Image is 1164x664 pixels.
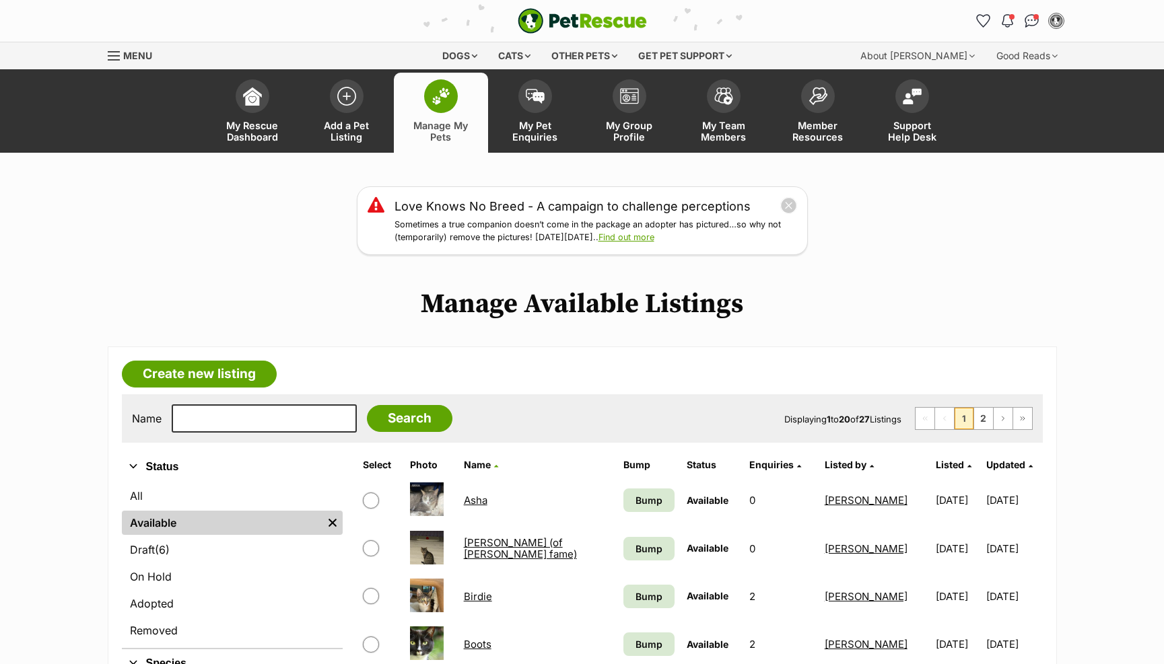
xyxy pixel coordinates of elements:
[122,484,343,508] a: All
[518,8,647,34] img: logo-e224e6f780fb5917bec1dbf3a21bbac754714ae5b6737aabdf751b685950b380.svg
[749,459,794,470] span: translation missing: en.admin.listings.index.attributes.enquiries
[464,459,491,470] span: Name
[987,42,1067,69] div: Good Reads
[433,42,487,69] div: Dogs
[865,73,959,153] a: Support Help Desk
[930,525,985,572] td: [DATE]
[882,120,943,143] span: Support Help Desk
[629,42,741,69] div: Get pet support
[744,477,817,523] td: 0
[300,73,394,153] a: Add a Pet Listing
[1002,14,1013,28] img: notifications-46538b983faf8c2785f20acdc204bb7945ddae34d4c08c2a6579f10ce5e182be.svg
[464,536,577,560] a: [PERSON_NAME] (of [PERSON_NAME] fame)
[620,88,639,104] img: group-profile-icon-3fa3cf56718a62981997c0bc7e787c4b2cf8bcc04b72c1350f741eb67cf2f40e.svg
[205,73,300,153] a: My Rescue Dashboard
[1013,408,1032,429] a: Last page
[681,454,743,476] th: Status
[825,494,908,507] a: [PERSON_NAME]
[542,42,627,69] div: Other pets
[322,511,343,535] a: Remove filter
[677,73,771,153] a: My Team Members
[122,511,322,535] a: Available
[464,638,491,651] a: Boots
[714,87,733,105] img: team-members-icon-5396bd8760b3fe7c0b43da4ab00e1e3bb1a5d9ba89233759b79545d2d3fc5d0d.svg
[337,87,356,106] img: add-pet-listing-icon-0afa8454b4691262ce3f59096e99ab1cd57d4a30225e0717b998d2c9b9846f56.svg
[222,120,283,143] span: My Rescue Dashboard
[1021,10,1043,32] a: Conversations
[518,8,647,34] a: PetRescue
[505,120,566,143] span: My Pet Enquiries
[623,537,675,560] a: Bump
[825,459,874,470] a: Listed by
[930,573,985,620] td: [DATE]
[464,494,487,507] a: Asha
[108,42,162,67] a: Menu
[636,589,662,603] span: Bump
[394,73,488,153] a: Manage My Pets
[780,197,797,214] button: close
[122,481,343,648] div: Status
[464,590,492,603] a: Birdie
[955,408,973,429] span: Page 1
[122,591,343,616] a: Adopted
[623,488,675,512] a: Bump
[744,525,817,572] td: 0
[851,42,984,69] div: About [PERSON_NAME]
[839,414,850,425] strong: 20
[636,637,662,651] span: Bump
[693,120,754,143] span: My Team Members
[859,414,870,425] strong: 27
[618,454,680,476] th: Bump
[936,459,971,470] a: Listed
[411,120,471,143] span: Manage My Pets
[405,454,457,476] th: Photo
[599,120,660,143] span: My Group Profile
[986,525,1041,572] td: [DATE]
[973,10,994,32] a: Favourites
[903,88,922,104] img: help-desk-icon-fdf02630f3aa405de69fd3d07c3f3aa587a6932b1a1747fa1d2bba05be0121f9.svg
[243,87,262,106] img: dashboard-icon-eb2f2d2d3e046f16d808141f083e7271f6b2e854fb5c12c21221c1fb7104beca.svg
[771,73,865,153] a: Member Resources
[915,407,1033,430] nav: Pagination
[825,590,908,603] a: [PERSON_NAME]
[687,638,728,650] span: Available
[636,542,662,556] span: Bump
[973,10,1067,32] ul: Account quick links
[395,219,797,244] p: Sometimes a true companion doesn’t come in the package an adopter has pictured…so why not (tempor...
[636,493,662,507] span: Bump
[986,459,1025,470] span: Updated
[1025,14,1039,28] img: chat-41dd97257d64d25036548639549fe6c8038ab92f7586957e7f3b1b290dea8141.svg
[488,73,582,153] a: My Pet Enquiries
[1050,14,1063,28] img: Eve Waugh profile pic
[623,585,675,608] a: Bump
[122,361,277,388] a: Create new listing
[687,590,728,601] span: Available
[986,573,1041,620] td: [DATE]
[687,542,728,554] span: Available
[526,89,545,104] img: pet-enquiries-icon-7e3ad2cf08bfb03b45e93fb7055b45f3efa6380592205ae92323e6603595dc1f.svg
[687,494,728,506] span: Available
[122,564,343,589] a: On Hold
[316,120,377,143] span: Add a Pet Listing
[916,408,934,429] span: First page
[123,50,152,61] span: Menu
[749,459,801,470] a: Enquiries
[582,73,677,153] a: My Group Profile
[784,414,901,425] span: Displaying to of Listings
[1046,10,1067,32] button: My account
[122,538,343,562] a: Draft
[432,87,450,105] img: manage-my-pets-icon-02211641906a0b7f246fdf0571729dbe1e7629f14944591b6c1af311fb30b64b.svg
[122,458,343,476] button: Status
[827,414,831,425] strong: 1
[997,10,1019,32] button: Notifications
[464,459,498,470] a: Name
[395,197,751,215] a: Love Knows No Breed - A campaign to challenge perceptions
[489,42,540,69] div: Cats
[357,454,403,476] th: Select
[410,579,444,612] img: Birdie
[825,638,908,651] a: [PERSON_NAME]
[930,477,985,523] td: [DATE]
[809,87,827,105] img: member-resources-icon-8e73f808a243e03378d46382f2149f9095a855e16c252ad45f914b54edf8863c.svg
[122,618,343,642] a: Removed
[994,408,1013,429] a: Next page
